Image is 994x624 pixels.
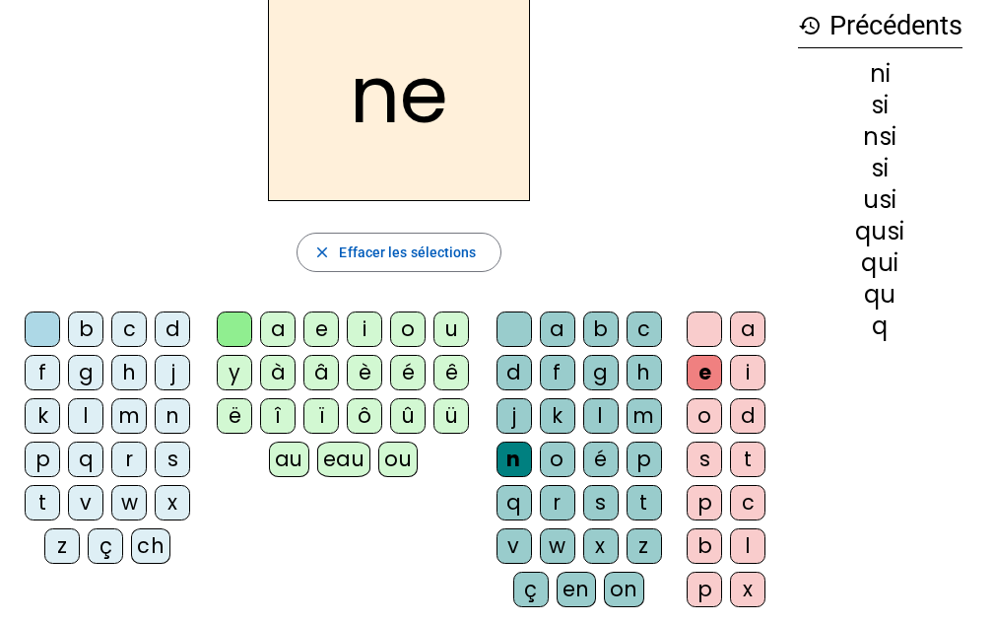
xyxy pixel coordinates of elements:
[583,312,619,347] div: b
[497,398,532,434] div: j
[390,312,426,347] div: o
[155,312,190,347] div: d
[297,233,500,272] button: Effacer les sélections
[627,442,662,477] div: p
[68,355,103,390] div: g
[540,442,575,477] div: o
[390,398,426,434] div: û
[798,94,962,117] div: si
[68,485,103,520] div: v
[260,355,296,390] div: à
[313,243,331,261] mat-icon: close
[433,398,469,434] div: ü
[111,442,147,477] div: r
[378,442,418,477] div: ou
[25,442,60,477] div: p
[798,4,962,48] h3: Précédents
[583,442,619,477] div: é
[155,355,190,390] div: j
[798,157,962,180] div: si
[111,398,147,434] div: m
[798,125,962,149] div: nsi
[155,398,190,434] div: n
[217,398,252,434] div: ë
[583,398,619,434] div: l
[687,398,722,434] div: o
[798,283,962,307] div: qu
[798,314,962,338] div: q
[88,528,123,564] div: ç
[68,312,103,347] div: b
[497,355,532,390] div: d
[687,442,722,477] div: s
[390,355,426,390] div: é
[44,528,80,564] div: z
[540,485,575,520] div: r
[583,485,619,520] div: s
[557,572,596,607] div: en
[583,528,619,564] div: x
[347,312,382,347] div: i
[339,241,476,264] span: Effacer les sélections
[433,312,469,347] div: u
[303,398,339,434] div: ï
[111,485,147,520] div: w
[111,312,147,347] div: c
[730,485,765,520] div: c
[347,398,382,434] div: ô
[798,188,962,212] div: usi
[317,442,371,477] div: eau
[627,485,662,520] div: t
[25,485,60,520] div: t
[730,572,765,607] div: x
[798,251,962,275] div: qui
[347,355,382,390] div: è
[730,312,765,347] div: a
[730,355,765,390] div: i
[730,398,765,434] div: d
[540,312,575,347] div: a
[303,312,339,347] div: e
[730,442,765,477] div: t
[627,528,662,564] div: z
[730,528,765,564] div: l
[303,355,339,390] div: â
[798,62,962,86] div: ni
[497,485,532,520] div: q
[497,528,532,564] div: v
[798,14,822,37] mat-icon: history
[627,312,662,347] div: c
[513,572,549,607] div: ç
[260,398,296,434] div: î
[540,528,575,564] div: w
[540,398,575,434] div: k
[687,528,722,564] div: b
[497,442,532,477] div: n
[687,355,722,390] div: e
[269,442,309,477] div: au
[25,398,60,434] div: k
[627,355,662,390] div: h
[217,355,252,390] div: y
[627,398,662,434] div: m
[25,355,60,390] div: f
[798,220,962,243] div: qusi
[155,485,190,520] div: x
[131,528,170,564] div: ch
[604,572,644,607] div: on
[111,355,147,390] div: h
[155,442,190,477] div: s
[433,355,469,390] div: ê
[68,442,103,477] div: q
[687,572,722,607] div: p
[687,485,722,520] div: p
[260,312,296,347] div: a
[540,355,575,390] div: f
[583,355,619,390] div: g
[68,398,103,434] div: l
